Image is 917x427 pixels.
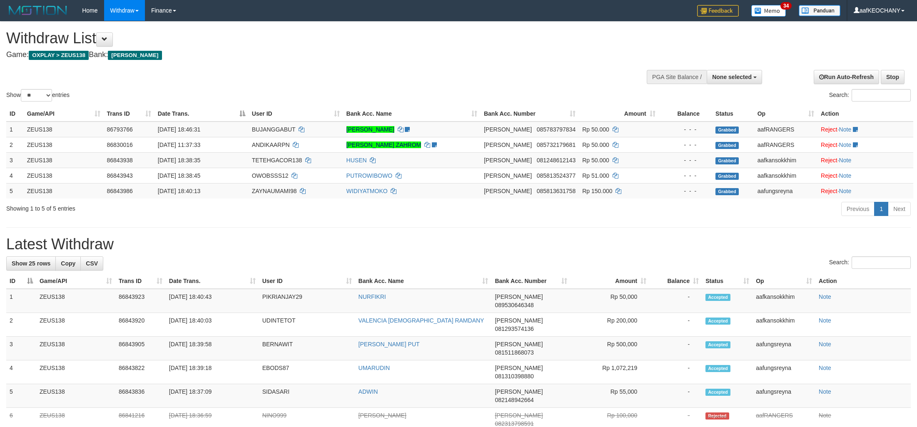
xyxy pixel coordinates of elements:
th: Amount: activate to sort column ascending [571,273,650,289]
a: UMARUDIN [359,365,390,371]
a: Note [819,341,831,348]
td: 5 [6,183,24,199]
th: ID [6,106,24,122]
label: Search: [829,89,911,102]
td: 1 [6,122,24,137]
span: Grabbed [715,157,739,164]
span: Rp 150.000 [582,188,612,194]
td: BERNAWIT [259,337,355,360]
th: Bank Acc. Number: activate to sort column ascending [491,273,571,289]
span: CSV [86,260,98,267]
a: HUSEN [346,157,367,164]
a: [PERSON_NAME] [359,412,406,419]
a: Next [888,202,911,216]
td: - [650,337,702,360]
td: 5 [6,384,36,408]
span: [DATE] 11:37:33 [158,142,200,148]
span: Accepted [705,341,730,348]
a: 1 [874,202,888,216]
span: BUJANGGABUT [252,126,296,133]
span: Grabbed [715,142,739,149]
span: 86843986 [107,188,133,194]
td: aafungsreyna [753,360,815,384]
span: [DATE] 18:40:13 [158,188,200,194]
td: aafRANGERS [754,137,817,152]
span: [PERSON_NAME] [484,172,532,179]
td: Rp 55,000 [571,384,650,408]
td: aafkansokkhim [754,152,817,168]
span: [PERSON_NAME] [495,293,543,300]
a: [PERSON_NAME] [346,126,394,133]
td: Rp 200,000 [571,313,650,337]
a: Reject [821,157,837,164]
span: Rp 50.000 [582,157,609,164]
span: Copy 081248612143 to clipboard [537,157,576,164]
td: ZEUS138 [36,337,115,360]
a: PUTROWIBOWO [346,172,392,179]
button: None selected [707,70,762,84]
a: Stop [881,70,905,84]
th: Date Trans.: activate to sort column ascending [166,273,259,289]
th: Status: activate to sort column ascending [702,273,753,289]
td: ZEUS138 [24,152,104,168]
td: 1 [6,289,36,313]
span: Rp 50.000 [582,142,609,148]
span: 34 [780,2,792,10]
th: Balance: activate to sort column ascending [650,273,702,289]
th: ID: activate to sort column descending [6,273,36,289]
input: Search: [852,89,911,102]
a: Note [819,293,831,300]
span: 86830016 [107,142,133,148]
td: - [650,289,702,313]
a: ADWIN [359,388,378,395]
td: aafkansokkhim [753,289,815,313]
span: Copy 081511868073 to clipboard [495,349,533,356]
td: 86843905 [115,337,166,360]
td: ZEUS138 [36,384,115,408]
a: Reject [821,172,837,179]
span: Grabbed [715,173,739,180]
a: Note [819,365,831,371]
td: - [650,360,702,384]
td: [DATE] 18:37:09 [166,384,259,408]
th: Date Trans.: activate to sort column descending [154,106,249,122]
label: Search: [829,256,911,269]
span: OXPLAY > ZEUS138 [29,51,89,60]
td: SIDASARI [259,384,355,408]
td: aafungsreyna [754,183,817,199]
img: panduan.png [799,5,840,16]
a: [PERSON_NAME] PUT [359,341,420,348]
td: 86843822 [115,360,166,384]
th: Bank Acc. Name: activate to sort column ascending [343,106,481,122]
span: Copy 082148942664 to clipboard [495,397,533,403]
span: [PERSON_NAME] [495,341,543,348]
td: - [650,384,702,408]
a: Note [839,126,852,133]
span: Accepted [705,365,730,372]
label: Show entries [6,89,70,102]
td: 3 [6,337,36,360]
a: Previous [841,202,875,216]
h1: Latest Withdraw [6,236,911,253]
img: Feedback.jpg [697,5,739,17]
span: [PERSON_NAME] [484,142,532,148]
div: Showing 1 to 5 of 5 entries [6,201,376,213]
span: ZAYNAUMAMI98 [252,188,297,194]
td: · [817,168,913,183]
span: [DATE] 18:38:35 [158,157,200,164]
td: 86843836 [115,384,166,408]
span: [PERSON_NAME] [108,51,162,60]
td: 86843920 [115,313,166,337]
th: Game/API: activate to sort column ascending [36,273,115,289]
span: [PERSON_NAME] [495,365,543,371]
span: Copy 085783797834 to clipboard [537,126,576,133]
div: PGA Site Balance / [647,70,707,84]
td: · [817,122,913,137]
td: · [817,137,913,152]
td: 2 [6,137,24,152]
td: 4 [6,168,24,183]
td: ZEUS138 [36,289,115,313]
span: Copy 089530646348 to clipboard [495,302,533,308]
div: - - - [662,156,709,164]
td: · [817,152,913,168]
